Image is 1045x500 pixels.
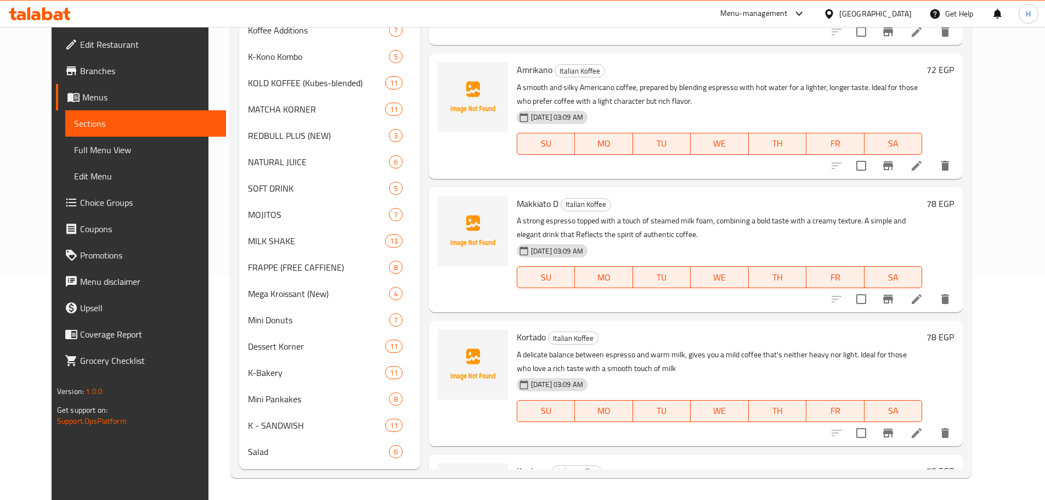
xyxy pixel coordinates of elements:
[850,154,873,177] span: Select to update
[865,266,922,288] button: SA
[389,313,403,327] div: items
[806,133,864,155] button: FR
[633,400,691,422] button: TU
[239,96,420,122] div: MATCHA KORNER11
[248,392,389,406] span: Mini Pankakes
[548,332,598,345] div: Italian Koffee
[248,445,389,458] div: Salad
[248,129,389,142] div: REDBULL PLUS (NEW)
[239,359,420,386] div: K-Bakery11
[522,136,570,151] span: SU
[527,246,588,256] span: [DATE] 03:09 AM
[80,222,217,235] span: Coupons
[633,133,691,155] button: TU
[386,104,402,115] span: 11
[552,465,601,478] span: Italian Koffee
[80,328,217,341] span: Coverage Report
[517,348,922,375] p: A delicate balance between espresso and warm milk, gives you a mild coffee that's neither heavy n...
[575,133,632,155] button: MO
[695,136,744,151] span: WE
[527,112,588,122] span: [DATE] 03:09 AM
[932,286,958,312] button: delete
[239,201,420,228] div: MOJITOS7
[927,463,954,479] h6: 78 EGP
[749,400,806,422] button: TH
[239,70,420,96] div: KOLD KOFFEE (Kubes-blended)11
[385,76,403,89] div: items
[517,61,552,78] span: Amrikano
[389,50,403,63] div: items
[386,236,402,246] span: 13
[522,269,570,285] span: SU
[637,136,686,151] span: TU
[517,81,922,108] p: A smooth and silky Americano coffee, prepared by blending espresso with hot water for a lighter, ...
[248,340,385,353] span: Dessert Korner
[248,366,385,379] span: K-Bakery
[248,155,389,168] span: NATURAL JUICE
[811,136,860,151] span: FR
[386,78,402,88] span: 11
[850,422,873,445] span: Select to update
[389,129,403,142] div: items
[80,196,217,209] span: Choice Groups
[517,329,546,345] span: Kortado
[389,394,402,405] span: 8
[389,182,403,195] div: items
[579,269,628,285] span: MO
[248,234,385,248] span: MILK SHAKE
[239,254,420,280] div: FRAPPE (FREE CAFFIENE)8
[248,182,389,195] span: SOFT DRINK
[720,7,788,20] div: Menu-management
[56,242,226,268] a: Promotions
[910,293,923,306] a: Edit menu item
[869,136,918,151] span: SA
[82,91,217,104] span: Menus
[386,420,402,431] span: 11
[239,175,420,201] div: SOFT DRINK5
[65,137,226,163] a: Full Menu View
[239,122,420,149] div: REDBULL PLUS (NEW)3
[57,384,84,398] span: Version:
[248,313,389,327] span: Mini Donuts
[386,341,402,352] span: 11
[239,386,420,412] div: Mini Pankakes8
[517,400,575,422] button: SU
[691,266,748,288] button: WE
[80,275,217,288] span: Menu disclaimer
[932,420,958,446] button: delete
[80,38,217,51] span: Edit Restaurant
[239,333,420,359] div: Dessert Korner11
[806,400,864,422] button: FR
[811,403,860,419] span: FR
[248,419,385,432] span: K - SANDWISH
[385,103,403,116] div: items
[248,287,389,300] span: Mega Kroissant (New)
[927,196,954,211] h6: 78 EGP
[248,24,389,37] span: Koffee Additions
[386,368,402,378] span: 11
[561,198,611,211] span: Italian Koffee
[753,269,802,285] span: TH
[555,65,605,77] span: Italian Koffee
[56,268,226,295] a: Menu disclaimer
[56,321,226,347] a: Coverage Report
[691,400,748,422] button: WE
[575,400,632,422] button: MO
[389,24,403,37] div: items
[633,266,691,288] button: TU
[749,266,806,288] button: TH
[910,25,923,38] a: Edit menu item
[695,269,744,285] span: WE
[80,354,217,367] span: Grocery Checklist
[522,403,570,419] span: SU
[927,62,954,77] h6: 72 EGP
[389,315,402,325] span: 7
[80,249,217,262] span: Promotions
[549,332,598,345] span: Italian Koffee
[438,62,508,132] img: Amrikano
[248,103,385,116] span: MATCHA KORNER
